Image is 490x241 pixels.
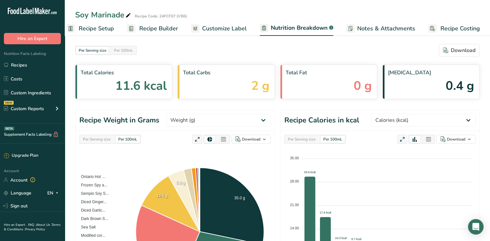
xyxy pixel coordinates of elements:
[4,187,31,199] a: Language
[76,183,107,187] span: Frozen Spy a...
[4,33,61,44] button: Hire an Expert
[290,179,299,183] tspan: 28.00
[439,44,480,57] button: Download
[251,77,269,95] span: 2 g
[290,203,299,207] tspan: 21.00
[111,47,136,54] div: Per 100mL
[135,13,187,19] div: Recipe Code: 24FCF07 (VB6)
[446,77,474,95] span: 0.4 g
[139,24,178,33] span: Recipe Builder
[440,24,480,33] span: Recipe Costing
[4,101,14,105] div: NEW
[81,69,167,77] span: Total Calories
[79,115,159,126] h1: Recipe Weight in Grams
[357,24,415,33] span: Notes & Attachments
[183,69,269,77] span: Total Carbs
[28,223,36,227] a: FAQ .
[388,69,474,77] span: [MEDICAL_DATA]
[428,21,480,36] a: Recipe Costing
[116,136,140,143] div: Per 100mL
[76,200,107,204] span: Diced Ginger...
[76,47,109,54] div: Per Serving size
[76,191,109,196] span: Sempio Soy S...
[76,174,105,179] span: Ontario Hot ...
[4,223,27,227] a: Hire an Expert .
[271,24,328,32] span: Nutrition Breakdown
[75,9,132,21] div: Soy Marinade
[66,21,114,36] a: Recipe Setup
[47,189,61,197] div: EN
[443,47,475,54] div: Download
[76,233,105,238] span: Modified cor...
[286,69,372,77] span: Total Fat
[436,135,476,144] button: Download
[260,21,333,36] a: Nutrition Breakdown
[4,105,44,112] div: Custom Reports
[346,21,415,36] a: Notes & Attachments
[115,77,167,95] span: 11.6 kcal
[80,136,113,143] div: Per Serving size
[36,223,51,227] a: About Us .
[447,136,465,142] div: Download
[242,136,260,142] div: Download
[285,136,318,143] div: Per Serving size
[4,127,14,131] div: BETA
[284,115,359,126] h1: Recipe Calories in kcal
[468,219,484,235] div: Open Intercom Messenger
[4,223,61,232] a: Terms & Conditions .
[202,24,247,33] span: Customize Label
[191,21,247,36] a: Customize Label
[79,24,114,33] span: Recipe Setup
[76,225,96,229] span: Sea Salt
[354,77,372,95] span: 0 g
[321,136,345,143] div: Per 100mL
[4,152,38,159] div: Upgrade Plan
[231,135,271,144] button: Download
[76,208,105,213] span: Diced Garlic...
[290,156,299,160] tspan: 35.00
[290,226,299,230] tspan: 14.00
[25,227,45,232] a: Privacy Policy
[127,21,178,36] a: Recipe Builder
[76,216,108,221] span: Dark Brown S...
